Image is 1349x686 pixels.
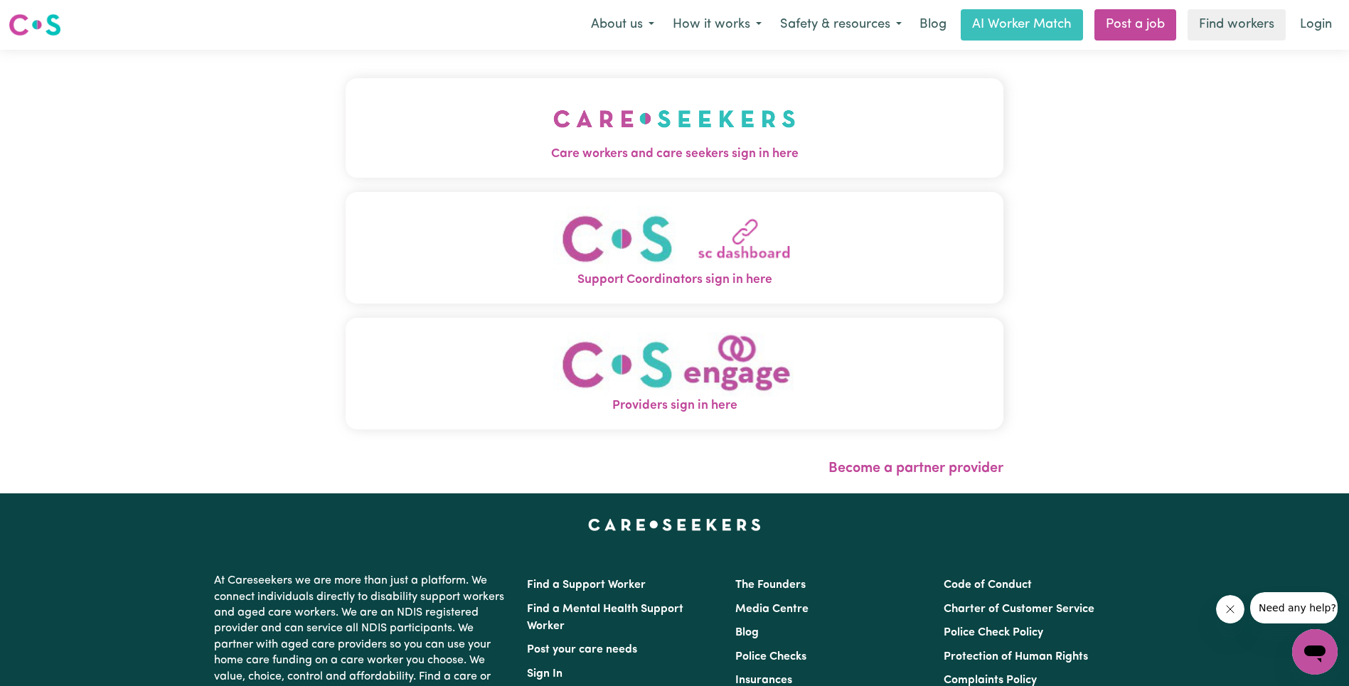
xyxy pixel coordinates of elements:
a: Post your care needs [527,644,637,655]
a: Insurances [735,675,792,686]
button: Care workers and care seekers sign in here [346,78,1003,178]
a: Sign In [527,668,562,680]
a: Find a Mental Health Support Worker [527,604,683,632]
a: Become a partner provider [828,461,1003,476]
a: Careseekers home page [588,519,761,530]
img: Careseekers logo [9,12,61,38]
a: Careseekers logo [9,9,61,41]
a: Blog [911,9,955,41]
button: How it works [663,10,771,40]
iframe: Close message [1216,595,1244,623]
a: Media Centre [735,604,809,615]
a: Find workers [1188,9,1286,41]
a: The Founders [735,579,806,591]
span: Support Coordinators sign in here [346,271,1003,289]
button: About us [582,10,663,40]
a: Complaints Policy [944,675,1037,686]
span: Care workers and care seekers sign in here [346,145,1003,164]
a: Find a Support Worker [527,579,646,591]
a: Post a job [1094,9,1176,41]
a: Protection of Human Rights [944,651,1088,663]
a: Police Check Policy [944,627,1043,638]
span: Providers sign in here [346,397,1003,415]
iframe: Button to launch messaging window [1292,629,1338,675]
a: Police Checks [735,651,806,663]
button: Support Coordinators sign in here [346,192,1003,304]
a: Charter of Customer Service [944,604,1094,615]
iframe: Message from company [1250,592,1338,623]
a: Login [1291,9,1340,41]
a: Blog [735,627,759,638]
button: Safety & resources [771,10,911,40]
a: AI Worker Match [961,9,1083,41]
a: Code of Conduct [944,579,1032,591]
button: Providers sign in here [346,318,1003,429]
